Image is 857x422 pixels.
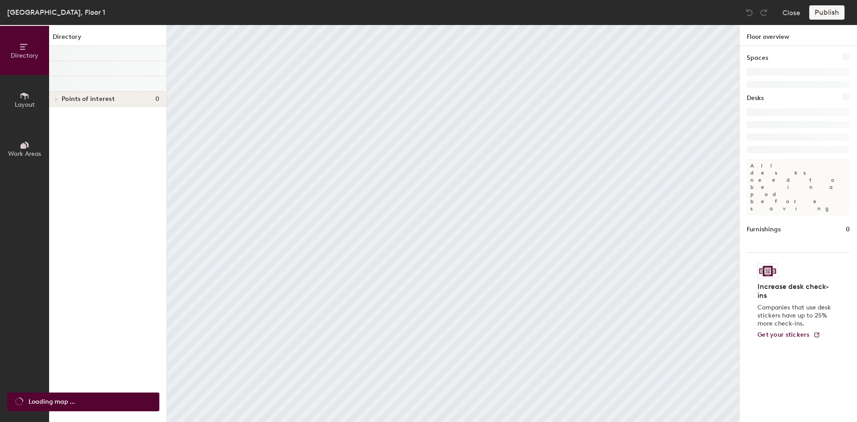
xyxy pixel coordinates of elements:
[155,96,159,103] span: 0
[747,225,781,234] h1: Furnishings
[740,25,857,46] h1: Floor overview
[7,7,105,18] div: [GEOGRAPHIC_DATA], Floor 1
[62,96,115,103] span: Points of interest
[11,52,38,59] span: Directory
[747,93,764,103] h1: Desks
[49,32,166,46] h1: Directory
[8,150,41,158] span: Work Areas
[757,331,810,338] span: Get your stickers
[757,282,834,300] h4: Increase desk check-ins
[757,263,778,279] img: Sticker logo
[757,304,834,328] p: Companies that use desk stickers have up to 25% more check-ins.
[15,101,35,109] span: Layout
[747,159,850,216] p: All desks need to be in a pod before saving
[167,25,739,422] canvas: Map
[782,5,800,20] button: Close
[757,331,820,339] a: Get your stickers
[759,8,768,17] img: Redo
[846,225,850,234] h1: 0
[747,53,768,63] h1: Spaces
[29,397,75,407] span: Loading map ...
[745,8,754,17] img: Undo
